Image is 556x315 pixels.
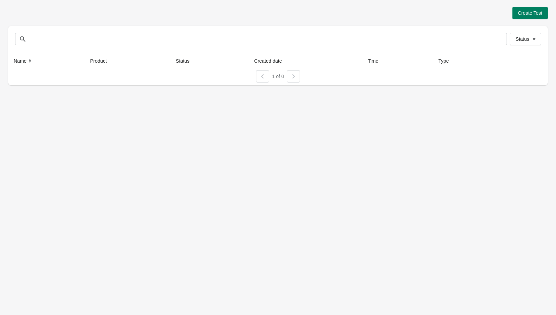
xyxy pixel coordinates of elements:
button: Product [88,55,116,67]
span: Status [516,36,529,42]
button: Time [365,55,388,67]
button: Type [436,55,458,67]
button: Created date [252,55,292,67]
button: Status [173,55,199,67]
button: Create Test [512,7,548,19]
button: Status [510,33,541,45]
span: Create Test [518,10,542,16]
span: 1 of 0 [272,74,284,79]
button: Name [11,55,36,67]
